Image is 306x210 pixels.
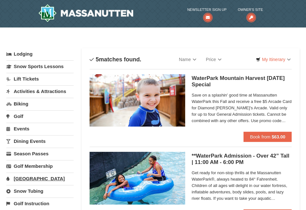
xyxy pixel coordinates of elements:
[174,53,201,66] a: Name
[6,198,74,209] a: Golf Instruction
[6,110,74,122] a: Golf
[192,153,292,166] h5: **WaterPark Admission - Over 42” Tall | 11:00 AM - 6:00 PM
[6,160,74,172] a: Golf Membership
[6,173,74,184] a: [GEOGRAPHIC_DATA]
[6,85,74,97] a: Activities & Attractions
[90,56,141,63] h4: matches found.
[238,6,263,13] span: Owner's Site
[192,170,292,202] span: Get ready for non-stop thrills at the Massanutten WaterPark®, always heated to 84° Fahrenheit. Ch...
[38,4,133,22] a: Massanutten Resort
[192,75,292,88] h5: WaterPark Mountain Harvest [DATE] Special
[244,132,292,142] button: Book from $63.00
[96,56,99,63] span: 5
[38,4,133,22] img: Massanutten Resort Logo
[6,48,74,60] a: Lodging
[6,123,74,135] a: Events
[187,6,226,19] a: Newsletter Sign Up
[90,74,185,127] img: 6619917-1412-d332ca3f.jpg
[250,134,270,139] span: Book from
[90,152,185,204] img: 6619917-726-5d57f225.jpg
[187,6,226,13] span: Newsletter Sign Up
[272,134,285,139] strong: $63.00
[6,185,74,197] a: Snow Tubing
[252,55,295,64] a: My Itinerary
[6,148,74,159] a: Season Passes
[238,6,263,19] a: Owner's Site
[6,135,74,147] a: Dining Events
[6,73,74,85] a: Lift Tickets
[6,98,74,110] a: Biking
[192,92,292,124] span: Save on a splashin' good time at Massanutten WaterPark this Fall and receive a free $5 Arcade Car...
[6,60,74,72] a: Snow Sports Lessons
[201,53,226,66] a: Price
